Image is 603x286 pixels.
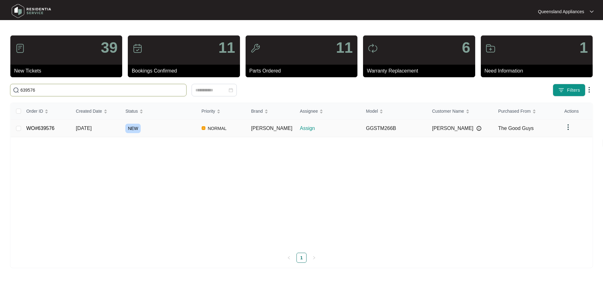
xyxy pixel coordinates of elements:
[590,10,594,13] img: dropdown arrow
[432,108,464,115] span: Customer Name
[71,103,121,120] th: Created Date
[26,126,55,131] a: WO#639576
[309,253,319,263] button: right
[579,40,588,55] p: 1
[202,108,215,115] span: Priority
[361,103,427,120] th: Model
[133,43,143,53] img: icon
[197,103,246,120] th: Priority
[498,108,530,115] span: Purchased From
[367,67,475,75] p: Warranty Replacement
[284,253,294,263] li: Previous Page
[125,124,141,133] span: NEW
[300,125,361,132] p: Assign
[585,86,593,94] img: dropdown arrow
[366,108,378,115] span: Model
[101,40,117,55] p: 39
[120,103,196,120] th: Status
[297,253,306,262] a: 1
[462,40,470,55] p: 6
[76,126,92,131] span: [DATE]
[9,2,53,20] img: residentia service logo
[132,67,240,75] p: Bookings Confirmed
[300,108,318,115] span: Assignee
[564,123,572,131] img: dropdown arrow
[485,67,593,75] p: Need Information
[296,253,307,263] li: 1
[567,87,580,94] span: Filters
[493,103,559,120] th: Purchased From
[361,120,427,137] td: GGSTM266B
[432,125,474,132] span: [PERSON_NAME]
[295,103,361,120] th: Assignee
[486,43,496,53] img: icon
[125,108,138,115] span: Status
[498,126,534,131] span: The Good Guys
[312,256,316,260] span: right
[336,40,353,55] p: 11
[309,253,319,263] li: Next Page
[558,87,564,93] img: filter icon
[476,126,481,131] img: Info icon
[251,126,292,131] span: [PERSON_NAME]
[14,67,122,75] p: New Tickets
[218,40,235,55] p: 11
[13,87,19,93] img: search-icon
[287,256,291,260] span: left
[202,126,205,130] img: Vercel Logo
[20,87,184,94] input: Search by Order Id, Assignee Name, Customer Name, Brand and Model
[538,8,584,15] p: Queensland Appliances
[559,103,592,120] th: Actions
[26,108,43,115] span: Order ID
[21,103,71,120] th: Order ID
[246,103,295,120] th: Brand
[284,253,294,263] button: left
[251,108,263,115] span: Brand
[368,43,378,53] img: icon
[76,108,102,115] span: Created Date
[205,125,229,132] span: NORMAL
[553,84,585,96] button: filter iconFilters
[427,103,493,120] th: Customer Name
[250,43,260,53] img: icon
[249,67,357,75] p: Parts Ordered
[15,43,25,53] img: icon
